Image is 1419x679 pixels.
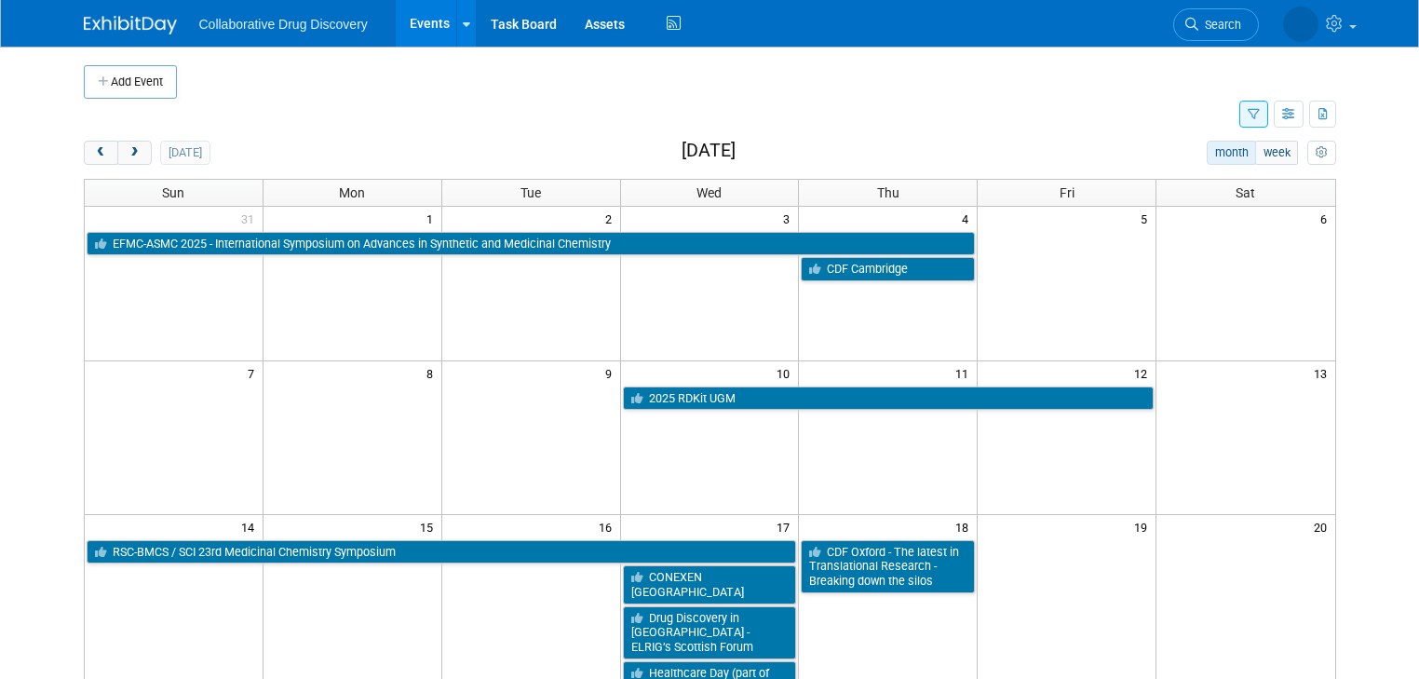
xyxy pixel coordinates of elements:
[623,565,797,604] a: CONEXEN [GEOGRAPHIC_DATA]
[623,387,1155,411] a: 2025 RDKit UGM
[953,361,977,385] span: 11
[696,185,722,200] span: Wed
[623,606,797,659] a: Drug Discovery in [GEOGRAPHIC_DATA] - ELRIG’s Scottish Forum
[425,361,441,385] span: 8
[117,141,152,165] button: next
[1312,515,1335,538] span: 20
[246,361,263,385] span: 7
[84,16,177,34] img: ExhibitDay
[1283,7,1318,42] img: Amanda Briggs
[520,185,541,200] span: Tue
[1255,141,1298,165] button: week
[162,185,184,200] span: Sun
[960,207,977,230] span: 4
[239,207,263,230] span: 31
[603,361,620,385] span: 9
[682,141,736,161] h2: [DATE]
[1312,361,1335,385] span: 13
[801,540,975,593] a: CDF Oxford - The latest in Translational Research - Breaking down the silos
[775,515,798,538] span: 17
[953,515,977,538] span: 18
[339,185,365,200] span: Mon
[781,207,798,230] span: 3
[160,141,209,165] button: [DATE]
[1318,207,1335,230] span: 6
[603,207,620,230] span: 2
[775,361,798,385] span: 10
[1132,361,1155,385] span: 12
[1207,141,1256,165] button: month
[418,515,441,538] span: 15
[239,515,263,538] span: 14
[877,185,899,200] span: Thu
[1060,185,1074,200] span: Fri
[1307,141,1335,165] button: myCustomButton
[1139,207,1155,230] span: 5
[87,232,976,256] a: EFMC-ASMC 2025 - International Symposium on Advances in Synthetic and Medicinal Chemistry
[597,515,620,538] span: 16
[801,257,975,281] a: CDF Cambridge
[1236,185,1255,200] span: Sat
[199,17,368,32] span: Collaborative Drug Discovery
[425,207,441,230] span: 1
[84,141,118,165] button: prev
[1198,18,1241,32] span: Search
[1316,147,1328,159] i: Personalize Calendar
[84,65,177,99] button: Add Event
[1173,8,1259,41] a: Search
[87,540,797,564] a: RSC-BMCS / SCI 23rd Medicinal Chemistry Symposium
[1132,515,1155,538] span: 19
